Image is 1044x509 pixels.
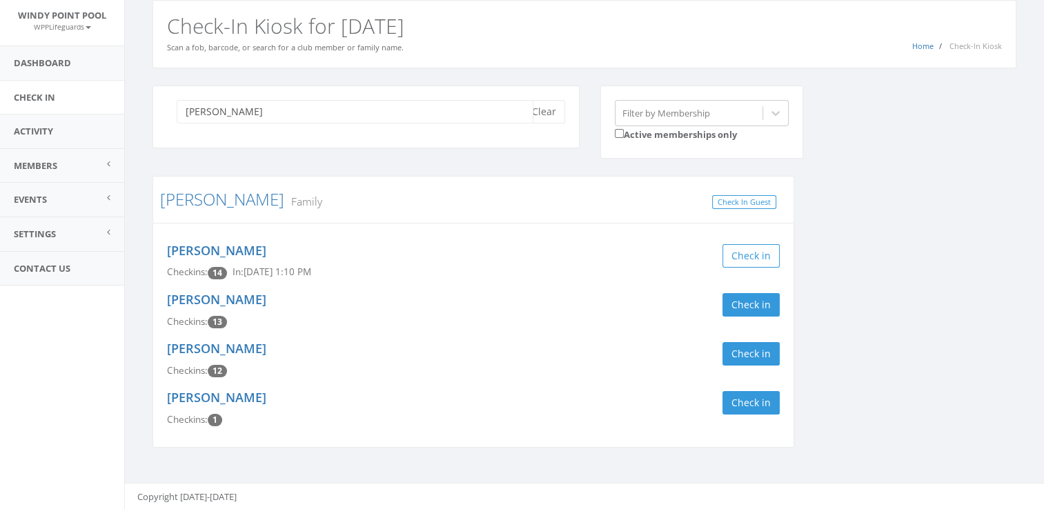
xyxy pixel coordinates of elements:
[949,41,1002,51] span: Check-In Kiosk
[722,342,780,366] button: Check in
[14,228,56,240] span: Settings
[722,244,780,268] button: Check in
[615,126,737,141] label: Active memberships only
[167,413,208,426] span: Checkins:
[208,414,222,426] span: Checkin count
[167,242,266,259] a: [PERSON_NAME]
[722,293,780,317] button: Check in
[167,315,208,328] span: Checkins:
[167,291,266,308] a: [PERSON_NAME]
[167,389,266,406] a: [PERSON_NAME]
[14,262,70,275] span: Contact Us
[167,266,208,278] span: Checkins:
[523,100,565,123] button: Clear
[284,194,322,209] small: Family
[208,267,227,279] span: Checkin count
[208,365,227,377] span: Checkin count
[177,100,533,123] input: Search a name to check in
[622,106,710,119] div: Filter by Membership
[18,9,106,21] span: Windy Point Pool
[167,364,208,377] span: Checkins:
[14,159,57,172] span: Members
[167,340,266,357] a: [PERSON_NAME]
[160,188,284,210] a: [PERSON_NAME]
[912,41,934,51] a: Home
[14,193,47,206] span: Events
[712,195,776,210] a: Check In Guest
[208,316,227,328] span: Checkin count
[722,391,780,415] button: Check in
[167,14,1002,37] h2: Check-In Kiosk for [DATE]
[233,266,311,278] span: In: [DATE] 1:10 PM
[34,20,91,32] a: WPPLifeguards
[34,22,91,32] small: WPPLifeguards
[615,129,624,138] input: Active memberships only
[167,42,404,52] small: Scan a fob, barcode, or search for a club member or family name.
